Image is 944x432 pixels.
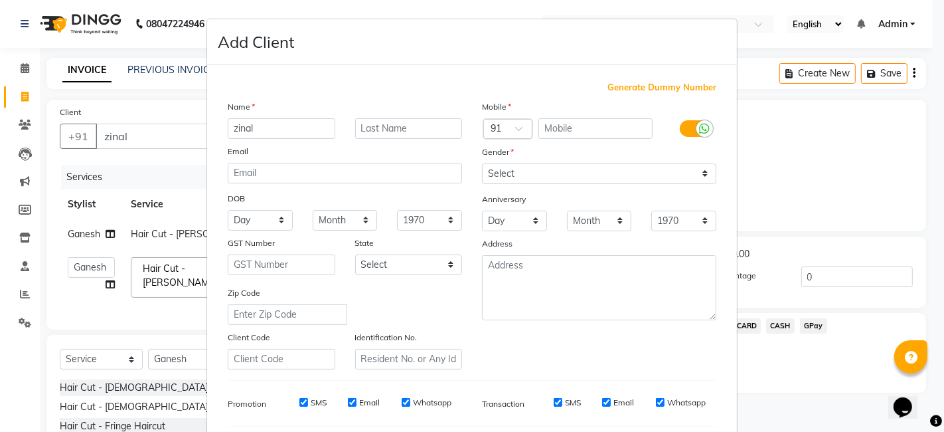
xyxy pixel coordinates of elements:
h4: Add Client [218,30,294,54]
label: Whatsapp [667,397,706,409]
input: Resident No. or Any Id [355,349,463,370]
label: Gender [482,146,514,158]
input: Client Code [228,349,335,370]
label: State [355,237,374,249]
label: Zip Code [228,287,260,299]
label: SMS [565,397,581,409]
label: DOB [228,193,245,205]
label: Promotion [228,398,266,410]
label: Name [228,101,255,113]
input: First Name [228,118,335,139]
label: Address [482,238,512,250]
input: Enter Zip Code [228,304,347,325]
label: Email [359,397,380,409]
span: Generate Dummy Number [607,81,716,94]
label: Mobile [482,101,511,113]
iframe: chat widget [888,379,931,419]
label: Email [613,397,634,409]
input: Email [228,163,462,183]
label: SMS [311,397,327,409]
label: Whatsapp [413,397,451,409]
label: Identification No. [355,332,418,344]
label: Anniversary [482,193,526,205]
label: Client Code [228,332,270,344]
label: Transaction [482,398,524,410]
label: Email [228,146,248,158]
input: Last Name [355,118,463,139]
input: GST Number [228,255,335,275]
input: Mobile [538,118,653,139]
label: GST Number [228,237,275,249]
